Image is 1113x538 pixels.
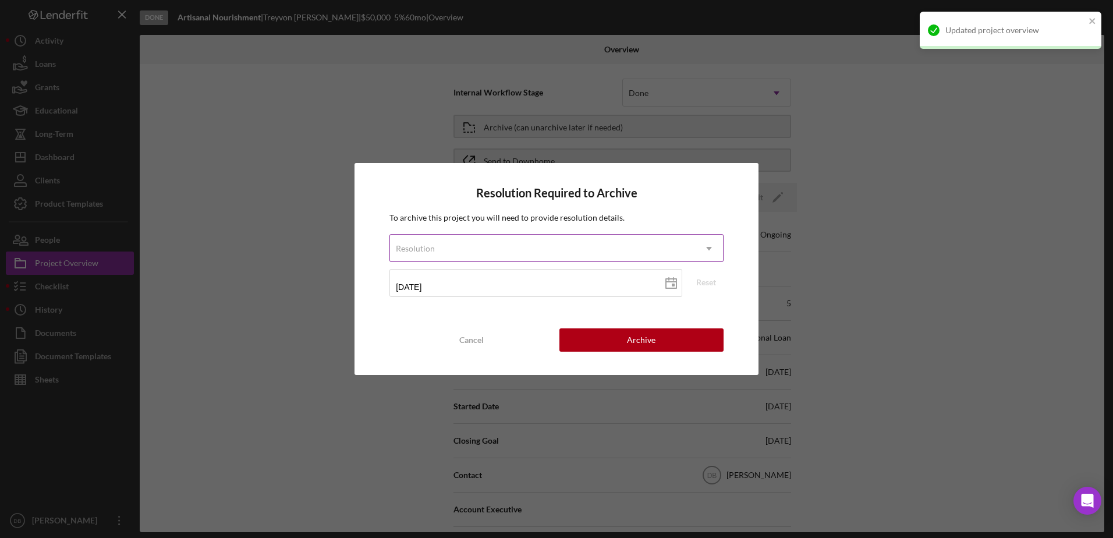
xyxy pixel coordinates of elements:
div: Cancel [459,328,484,352]
div: Archive [627,328,655,352]
div: Updated project overview [945,26,1085,35]
button: close [1089,16,1097,27]
div: Reset [696,274,716,291]
button: Reset [689,274,724,291]
button: Archive [559,328,724,352]
p: To archive this project you will need to provide resolution details. [389,211,724,224]
div: Resolution [396,244,435,253]
h4: Resolution Required to Archive [389,186,724,200]
div: Open Intercom Messenger [1073,487,1101,515]
button: Cancel [389,328,554,352]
